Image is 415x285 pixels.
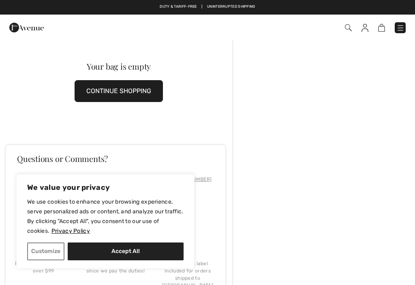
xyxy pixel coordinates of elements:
div: We value your privacy [16,174,195,269]
button: Customize [27,242,64,260]
a: Privacy Policy [51,227,90,235]
button: CONTINUE SHOPPING [75,80,163,102]
img: My Info [362,24,368,32]
p: We value your privacy [27,183,184,192]
img: Menu [396,24,404,32]
img: Shopping Bag [378,24,385,32]
a: 1ère Avenue [9,23,44,31]
img: Search [345,24,352,31]
div: Free shipping on orders over $99 [14,260,73,274]
button: Accept All [68,242,184,260]
div: Your bag is empty [16,62,221,70]
h3: Questions or Comments? [17,155,214,163]
p: We use cookies to enhance your browsing experience, serve personalized ads or content, and analyz... [27,197,184,236]
img: 1ère Avenue [9,19,44,36]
